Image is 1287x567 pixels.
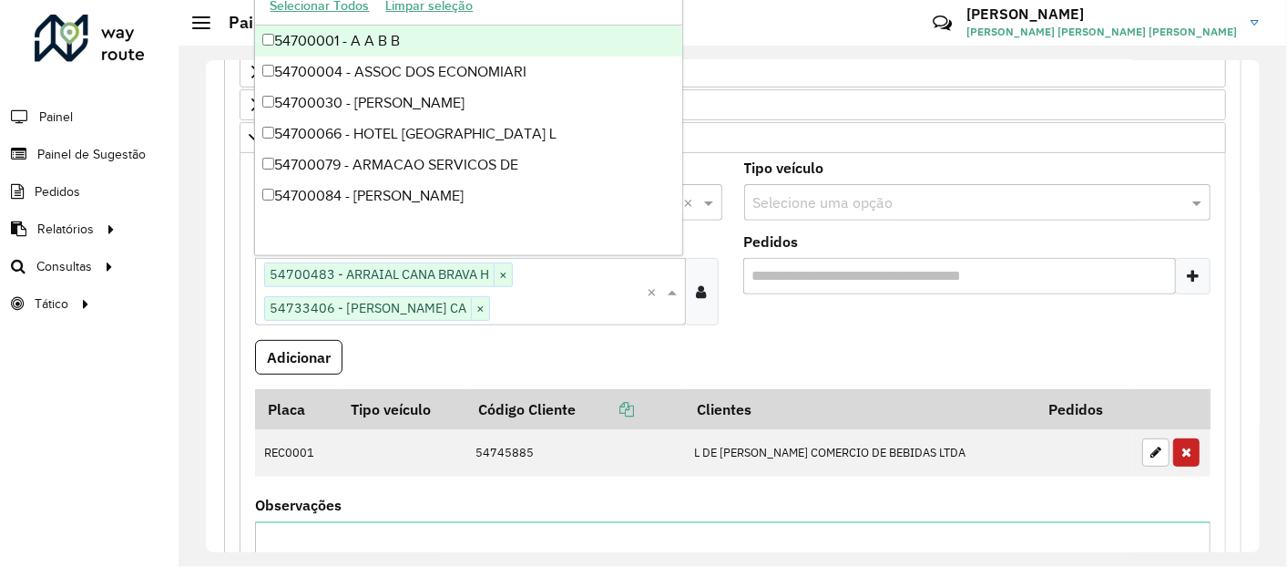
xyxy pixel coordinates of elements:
[744,231,799,253] label: Pedidos
[255,429,338,477] td: REC0001
[494,264,512,286] span: ×
[255,88,681,119] div: 54700030 - [PERSON_NAME]
[255,340,342,375] button: Adicionar
[684,429,1036,477] td: L DE [PERSON_NAME] COMERCIO DE BEBIDAS LTDA
[35,294,68,314] span: Tático
[37,220,94,239] span: Relatórios
[338,389,465,428] th: Tipo veículo
[684,389,1036,428] th: Clientes
[255,26,681,57] div: 54700001 - A A B B
[465,429,684,477] td: 54745885
[465,389,684,428] th: Código Cliente
[966,5,1237,23] h3: [PERSON_NAME]
[576,400,634,418] a: Copiar
[37,145,146,164] span: Painel de Sugestão
[265,297,471,319] span: 54733406 - [PERSON_NAME] CA
[648,281,663,303] span: Clear all
[1037,389,1133,428] th: Pedidos
[36,257,92,276] span: Consultas
[255,494,342,516] label: Observações
[923,4,962,43] a: Contato Rápido
[471,298,489,320] span: ×
[966,24,1237,40] span: [PERSON_NAME] [PERSON_NAME] [PERSON_NAME]
[240,89,1226,120] a: Preservar Cliente - Devem ficar no buffer, não roteirizar
[255,57,681,88] div: 54700004 - ASSOC DOS ECONOMIARI
[255,119,681,149] div: 54700066 - HOTEL [GEOGRAPHIC_DATA] L
[210,13,497,33] h2: Painel de Sugestão - Editar registro
[255,389,338,428] th: Placa
[240,122,1226,153] a: Cliente para Recarga
[240,57,1226,88] a: Priorizar Cliente - Não podem ficar no buffer
[744,157,824,179] label: Tipo veículo
[39,108,73,127] span: Painel
[255,180,681,211] div: 54700084 - [PERSON_NAME]
[684,191,700,213] span: Clear all
[35,182,80,201] span: Pedidos
[255,149,681,180] div: 54700079 - ARMACAO SERVICOS DE
[265,263,494,285] span: 54700483 - ARRAIAL CANA BRAVA H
